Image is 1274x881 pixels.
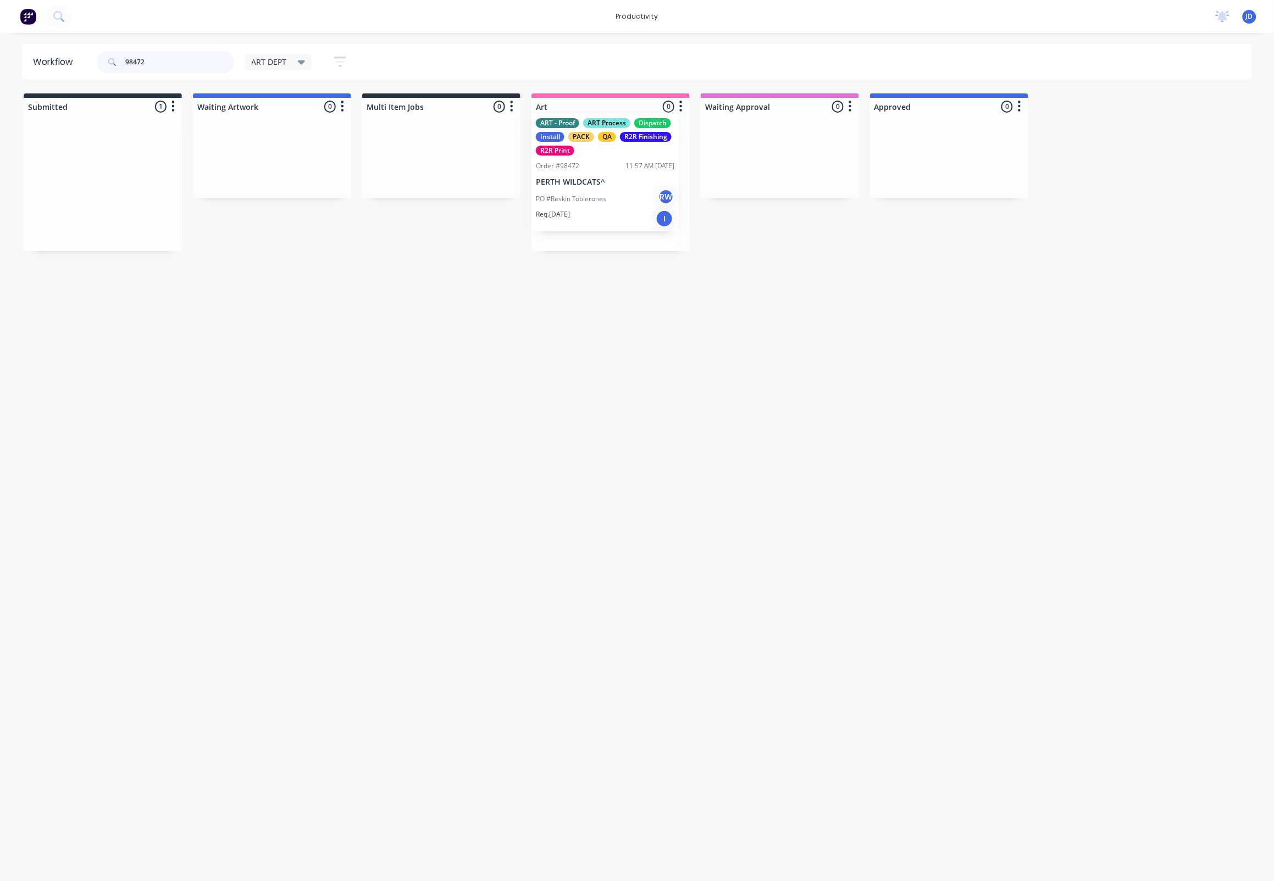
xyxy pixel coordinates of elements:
[611,8,664,25] div: productivity
[1246,12,1253,21] span: JD
[252,56,287,68] span: ART DEPT
[20,8,36,25] img: Factory
[125,51,234,73] input: Search for orders...
[33,56,78,69] div: Workflow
